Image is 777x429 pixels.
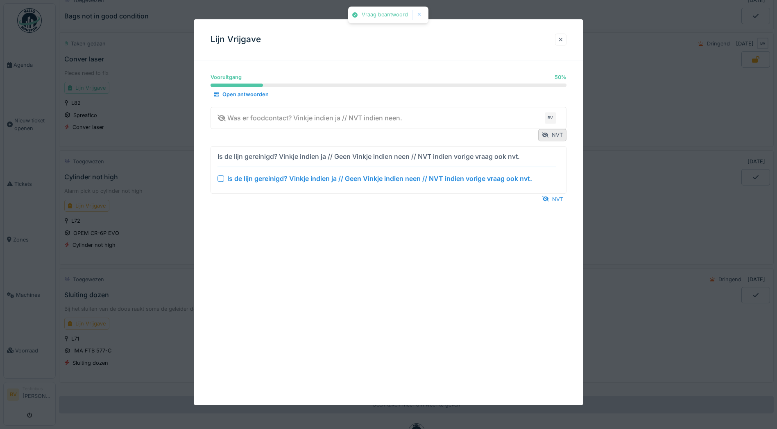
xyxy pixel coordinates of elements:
div: Is de lijn gereinigd? Vinkje indien ja // Geen Vinkje indien neen // NVT indien vorige vraag ook ... [227,174,532,183]
div: Vooruitgang [211,73,242,81]
div: Was er foodcontact? Vinkje indien ja // NVT indien neen. [217,113,402,123]
div: BV [545,112,556,124]
div: NVT [539,194,566,205]
div: 50 % [555,73,566,81]
div: Is de lijn gereinigd? Vinkje indien ja // Geen Vinkje indien neen // NVT indien vorige vraag ook ... [217,151,520,161]
progress: 50 % [211,84,566,87]
div: Open antwoorden [211,89,272,100]
summary: Is de lijn gereinigd? Vinkje indien ja // Geen Vinkje indien neen // NVT indien vorige vraag ook ... [214,150,563,190]
h3: Lijn Vrijgave [211,34,261,45]
div: NVT [538,129,566,141]
summary: Was er foodcontact? Vinkje indien ja // NVT indien neen.BV [214,111,563,126]
div: Vraag beantwoord [362,11,408,18]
